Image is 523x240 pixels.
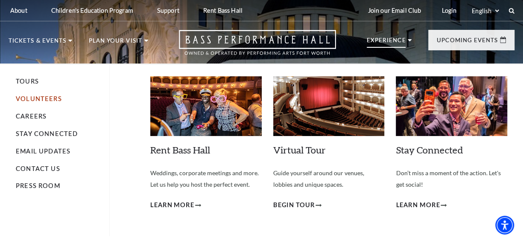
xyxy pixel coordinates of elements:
[396,200,447,211] a: Learn More Stay Connected
[273,200,315,211] span: Begin Tour
[16,95,62,102] a: Volunteers
[157,7,179,14] p: Support
[396,76,507,136] img: Stay Connected
[273,144,326,156] a: Virtual Tour
[367,38,406,48] p: Experience
[273,76,385,136] img: Virtual Tour
[273,168,385,190] p: Guide yourself around our venues, lobbies and unique spaces.
[437,38,498,48] p: Upcoming Events
[396,144,462,156] a: Stay Connected
[273,200,322,211] a: Begin Tour
[150,76,262,136] img: Rent Bass Hall
[16,78,39,85] a: Tours
[9,38,66,48] p: Tickets & Events
[150,200,201,211] a: Learn More Rent Bass Hall
[16,182,60,189] a: Press Room
[150,200,194,211] span: Learn More
[10,7,27,14] p: About
[51,7,133,14] p: Children's Education Program
[203,7,243,14] p: Rent Bass Hall
[16,113,47,120] a: Careers
[89,38,142,48] p: Plan Your Visit
[16,130,78,137] a: Stay Connected
[16,147,70,155] a: Email Updates
[396,200,440,211] span: Learn More
[150,144,210,156] a: Rent Bass Hall
[150,168,262,190] p: Weddings, corporate meetings and more. Let us help you host the perfect event.
[470,7,500,15] select: Select:
[16,165,60,172] a: Contact Us
[148,30,367,64] a: Open this option
[396,168,507,190] p: Don’t miss a moment of the action. Let's get social!
[495,216,514,234] div: Accessibility Menu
